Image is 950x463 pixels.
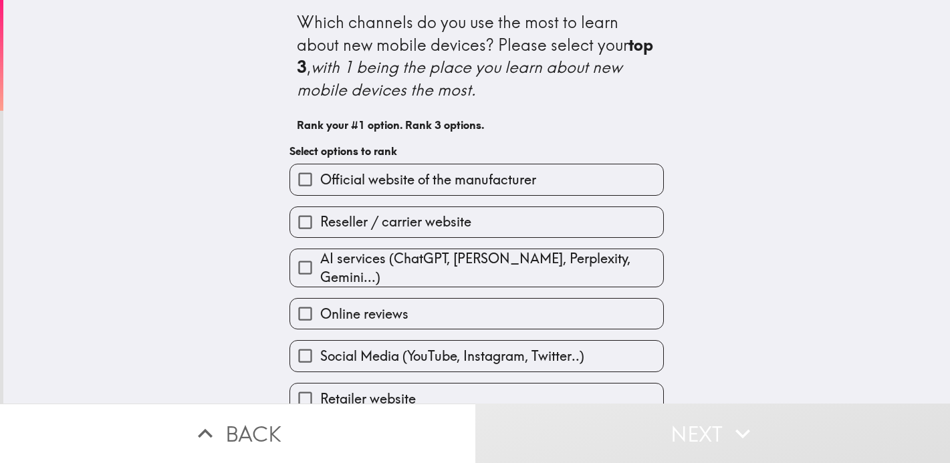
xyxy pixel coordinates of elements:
div: Which channels do you use the most to learn about new mobile devices? Please select your , [297,11,657,101]
span: Social Media (YouTube, Instagram, Twitter..) [320,347,584,365]
button: Online reviews [290,299,663,329]
button: Reseller / carrier website [290,207,663,237]
button: Retailer website [290,383,663,414]
span: Reseller / carrier website [320,212,471,231]
button: Social Media (YouTube, Instagram, Twitter..) [290,341,663,371]
span: Online reviews [320,305,408,323]
button: Official website of the manufacturer [290,164,663,194]
button: AI services (ChatGPT, [PERSON_NAME], Perplexity, Gemini...) [290,249,663,287]
h6: Rank your #1 option. Rank 3 options. [297,118,657,132]
span: AI services (ChatGPT, [PERSON_NAME], Perplexity, Gemini...) [320,249,663,287]
span: Official website of the manufacturer [320,170,536,189]
h6: Select options to rank [289,144,664,158]
span: Retailer website [320,390,416,408]
i: with 1 being the place you learn about new mobile devices the most. [297,57,626,100]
